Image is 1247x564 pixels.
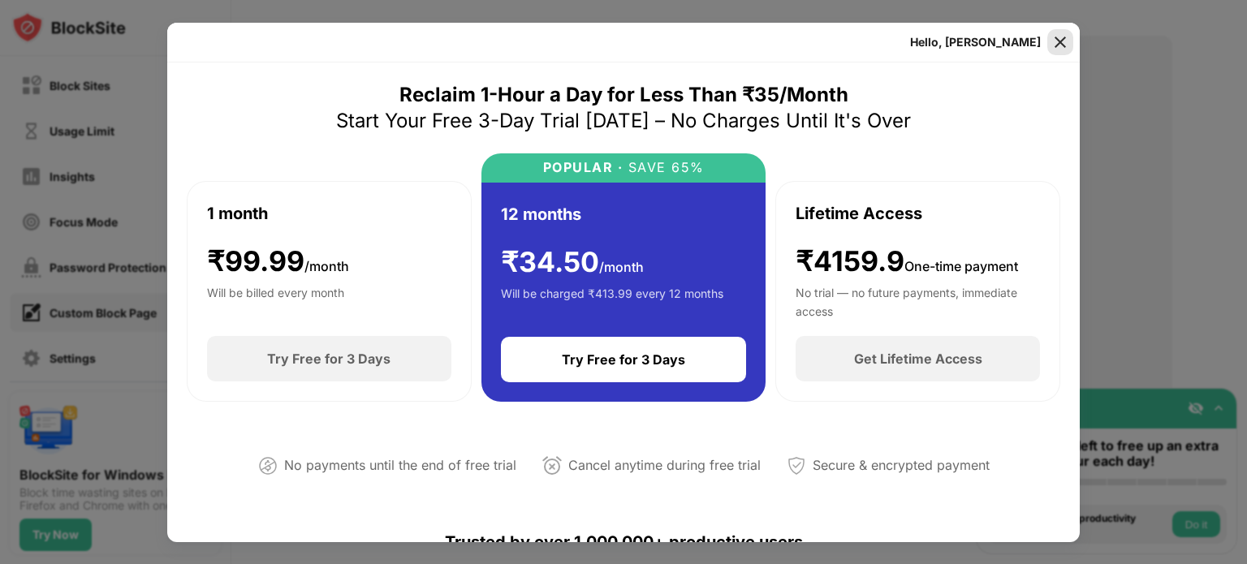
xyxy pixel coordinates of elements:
div: Will be billed every month [207,284,344,316]
div: Secure & encrypted payment [813,454,990,477]
span: /month [599,259,644,275]
div: 1 month [207,201,268,226]
img: not-paying [258,456,278,476]
img: cancel-anytime [542,456,562,476]
div: ₹4159.9 [796,245,1018,278]
div: Cancel anytime during free trial [568,454,761,477]
div: No trial — no future payments, immediate access [796,284,1040,316]
div: No payments until the end of free trial [284,454,516,477]
div: Hello, [PERSON_NAME] [910,36,1041,49]
div: Will be charged ₹413.99 every 12 months [501,285,723,317]
div: Lifetime Access [796,201,922,226]
div: SAVE 65% [623,160,705,175]
div: 12 months [501,202,581,226]
div: Start Your Free 3-Day Trial [DATE] – No Charges Until It's Over [336,108,911,134]
div: Try Free for 3 Days [267,351,390,367]
div: ₹ 99.99 [207,245,349,278]
span: /month [304,258,349,274]
img: secured-payment [787,456,806,476]
div: Try Free for 3 Days [562,351,685,368]
div: POPULAR · [543,160,623,175]
div: Reclaim 1-Hour a Day for Less Than ₹35/Month [399,82,848,108]
div: ₹ 34.50 [501,246,644,279]
span: One-time payment [904,258,1018,274]
div: Get Lifetime Access [854,351,982,367]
